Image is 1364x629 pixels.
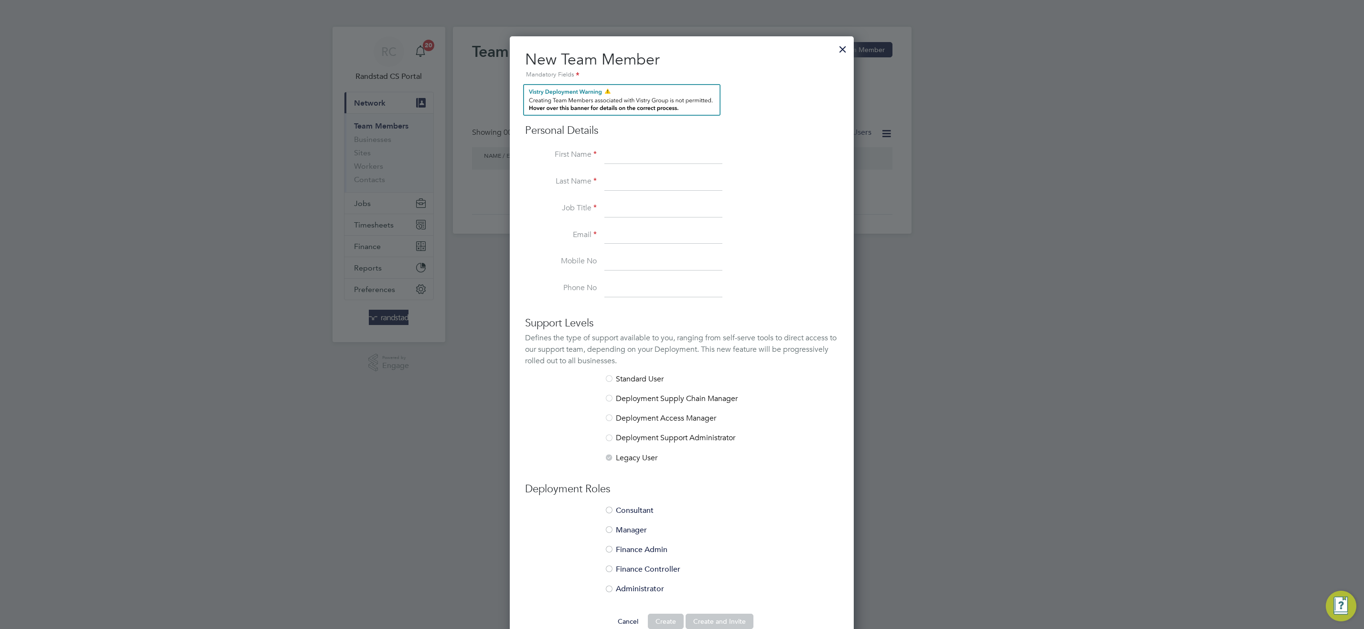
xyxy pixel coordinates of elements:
li: Administrator [525,584,838,604]
h3: Deployment Roles [525,482,838,496]
h3: Support Levels [525,316,838,330]
li: Deployment Supply Chain Manager [525,394,838,413]
li: Deployment Support Administrator [525,433,838,453]
label: Email [525,230,597,240]
button: Create and Invite [686,614,753,629]
div: Mandatory Fields [525,70,838,80]
label: Last Name [525,176,597,186]
h2: New Team Member [525,50,838,80]
label: Job Title [525,203,597,213]
label: Phone No [525,283,597,293]
li: Manager [525,525,838,545]
li: Finance Controller [525,564,838,584]
label: Mobile No [525,256,597,266]
div: Defines the type of support available to you, ranging from self-serve tools to direct access to o... [525,332,838,367]
li: Standard User [525,374,838,394]
button: Cancel [610,614,646,629]
button: Create [648,614,684,629]
button: Team Members Vistry Reminder [523,84,720,116]
li: Legacy User [525,453,838,463]
h3: Personal Details [525,84,838,138]
label: First Name [525,150,597,160]
li: Finance Admin [525,545,838,564]
button: Engage Resource Center [1326,591,1356,621]
li: Deployment Access Manager [525,413,838,433]
li: Consultant [525,506,838,525]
